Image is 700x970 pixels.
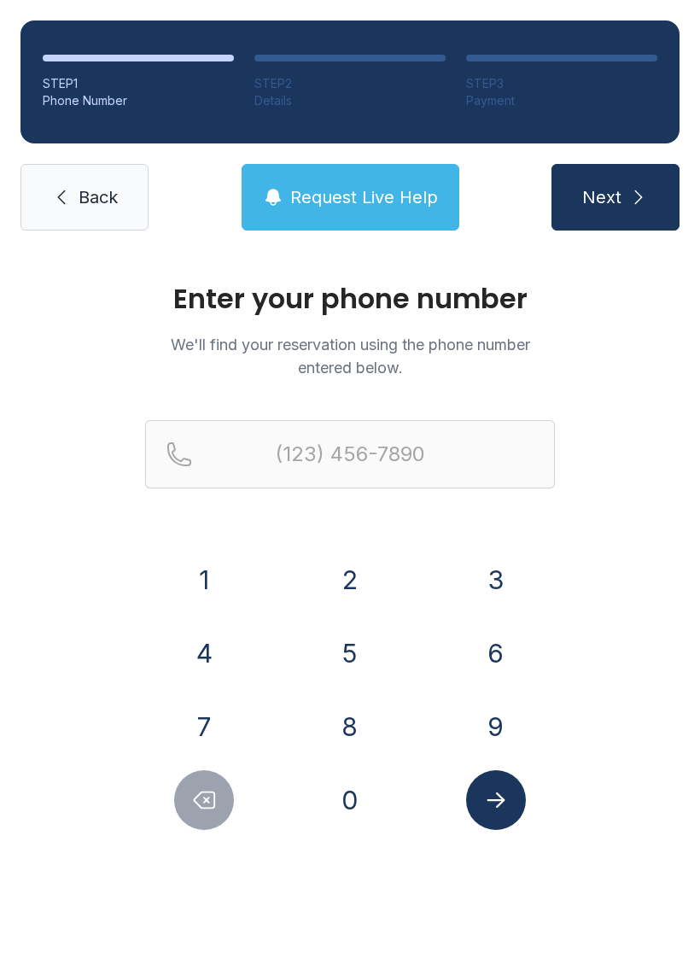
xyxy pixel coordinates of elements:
[145,420,555,488] input: Reservation phone number
[174,623,234,683] button: 4
[466,623,526,683] button: 6
[320,697,380,757] button: 8
[174,697,234,757] button: 7
[174,770,234,830] button: Delete number
[466,697,526,757] button: 9
[320,623,380,683] button: 5
[290,185,438,209] span: Request Live Help
[43,92,234,109] div: Phone Number
[466,550,526,610] button: 3
[79,185,118,209] span: Back
[145,333,555,379] p: We'll find your reservation using the phone number entered below.
[145,285,555,313] h1: Enter your phone number
[254,75,446,92] div: STEP 2
[582,185,621,209] span: Next
[254,92,446,109] div: Details
[466,75,657,92] div: STEP 3
[43,75,234,92] div: STEP 1
[320,770,380,830] button: 0
[466,770,526,830] button: Submit lookup form
[320,550,380,610] button: 2
[174,550,234,610] button: 1
[466,92,657,109] div: Payment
